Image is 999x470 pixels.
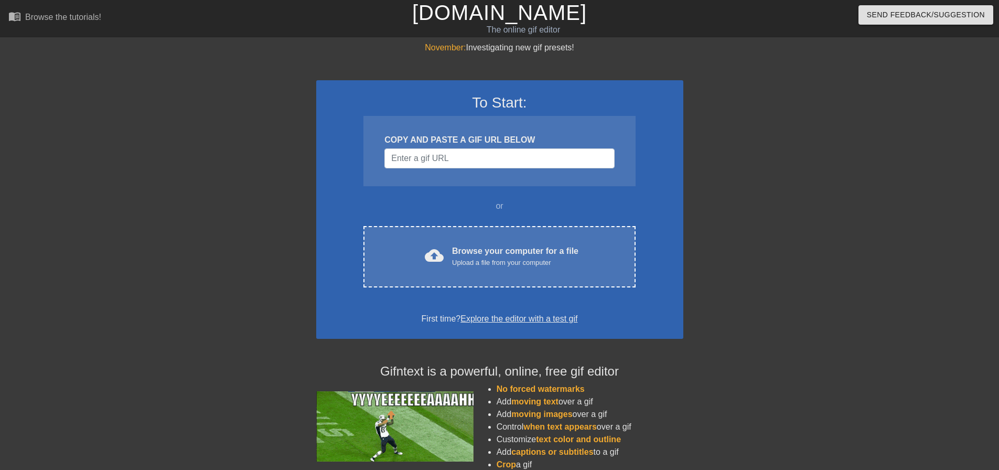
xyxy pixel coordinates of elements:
span: moving text [511,397,558,406]
li: Control over a gif [497,421,683,433]
li: Add over a gif [497,408,683,421]
div: Upload a file from your computer [452,258,578,268]
span: Send Feedback/Suggestion [867,8,985,22]
li: Add to a gif [497,446,683,458]
a: Browse the tutorials! [8,10,101,26]
div: First time? [330,313,670,325]
a: [DOMAIN_NAME] [412,1,587,24]
span: November: [425,43,466,52]
button: Send Feedback/Suggestion [858,5,993,25]
img: football_small.gif [316,391,474,462]
span: menu_book [8,10,21,23]
span: Crop [497,460,516,469]
div: Browse your computer for a file [452,245,578,268]
div: COPY AND PASTE A GIF URL BELOW [384,134,614,146]
div: The online gif editor [338,24,708,36]
span: when text appears [523,422,597,431]
span: captions or subtitles [511,447,593,456]
a: Explore the editor with a test gif [460,314,577,323]
h3: To Start: [330,94,670,112]
div: Investigating new gif presets! [316,41,683,54]
li: Add over a gif [497,396,683,408]
span: No forced watermarks [497,384,585,393]
span: text color and outline [536,435,621,444]
div: or [343,200,656,212]
li: Customize [497,433,683,446]
span: cloud_upload [425,246,444,265]
input: Username [384,148,614,168]
div: Browse the tutorials! [25,13,101,22]
h4: Gifntext is a powerful, online, free gif editor [316,364,683,379]
span: moving images [511,410,572,419]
